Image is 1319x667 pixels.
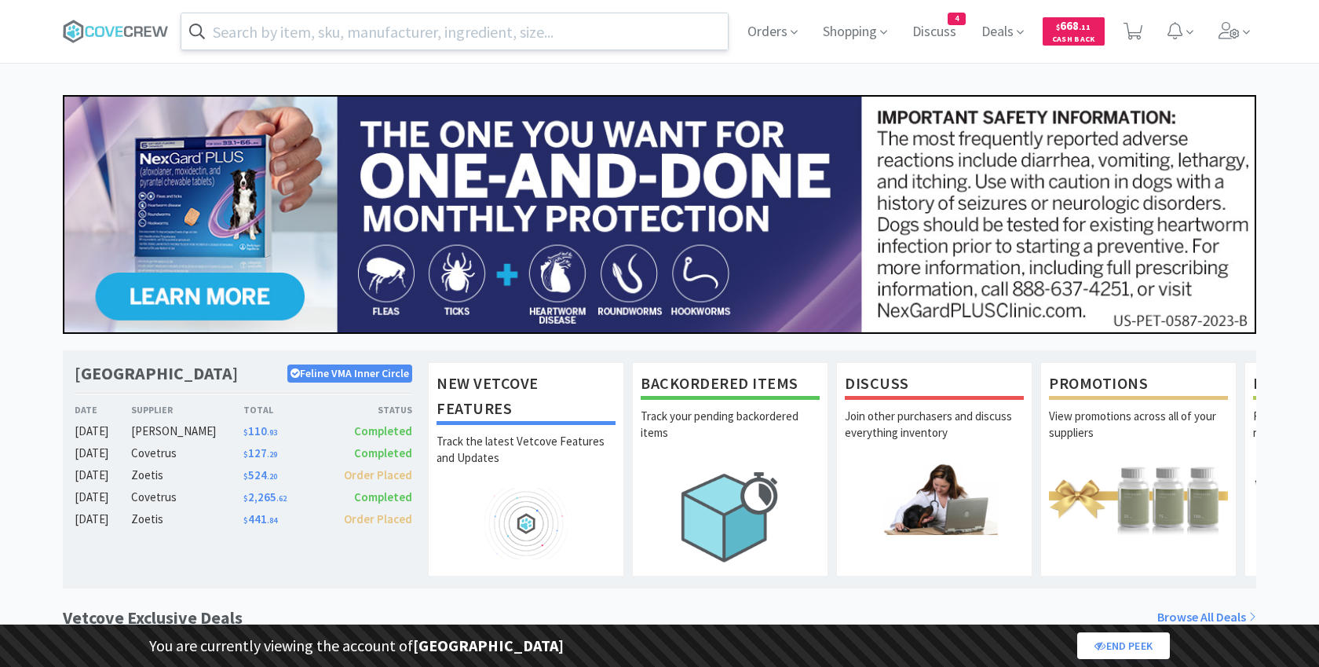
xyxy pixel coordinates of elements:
div: Status [327,402,412,417]
span: Completed [354,423,412,438]
span: . 93 [267,427,277,438]
span: $ [243,493,248,504]
a: End Peek [1077,632,1170,659]
span: 524 [243,467,277,482]
span: $ [243,427,248,438]
div: Covetrus [131,488,243,507]
span: 2,265 [243,489,287,504]
div: Supplier [131,402,243,417]
a: [DATE]Zoetis$524.20Order Placed [75,466,412,485]
a: [DATE]Covetrus$127.29Completed [75,444,412,463]
p: Feline VMA Inner Circle [287,365,412,382]
h1: Backordered Items [641,371,820,400]
div: [DATE] [75,422,131,441]
span: 441 [243,511,277,526]
p: View promotions across all of your suppliers [1049,408,1228,463]
div: Covetrus [131,444,243,463]
h1: Vetcove Exclusive Deals [63,604,243,632]
a: PromotionsView promotions across all of your suppliers [1040,362,1237,576]
a: Browse All Deals [1157,607,1256,628]
span: . 20 [267,471,277,482]
input: Search by item, sku, manufacturer, ingredient, size... [181,13,728,49]
span: $ [243,515,248,526]
div: [DATE] [75,510,131,529]
span: Order Placed [344,467,412,482]
span: Completed [354,445,412,460]
div: Date [75,402,131,417]
a: [DATE][PERSON_NAME]$110.93Completed [75,422,412,441]
a: DiscussJoin other purchasers and discuss everything inventory [836,362,1032,576]
span: . 62 [276,493,287,504]
strong: [GEOGRAPHIC_DATA] [413,636,564,655]
div: [PERSON_NAME] [131,422,243,441]
a: New Vetcove FeaturesTrack the latest Vetcove Features and Updates [428,362,624,576]
span: . 29 [267,449,277,460]
span: 127 [243,445,277,460]
div: Total [243,402,328,417]
div: [DATE] [75,466,131,485]
span: $ [243,449,248,460]
img: hero_backorders.png [641,463,820,570]
img: hero_promotions.png [1049,463,1228,534]
a: [DATE]Zoetis$441.84Order Placed [75,510,412,529]
span: 110 [243,423,277,438]
span: Cash Back [1052,35,1095,46]
div: [DATE] [75,488,131,507]
h1: New Vetcove Features [437,371,616,425]
span: 4 [948,13,965,24]
p: Join other purchasers and discuss everything inventory [845,408,1024,463]
span: $ [243,471,248,482]
p: Track your pending backordered items [641,408,820,463]
p: Track the latest Vetcove Features and Updates [437,433,616,488]
span: Order Placed [344,511,412,526]
h1: [GEOGRAPHIC_DATA] [75,362,238,385]
span: 668 [1056,18,1091,33]
div: Zoetis [131,466,243,485]
a: $668.11Cash Back [1043,10,1105,53]
img: hero_feature_roadmap.png [437,488,616,559]
div: Zoetis [131,510,243,529]
a: Backordered ItemsTrack your pending backordered items [632,362,828,576]
h1: Discuss [845,371,1024,400]
span: $ [1056,22,1060,32]
img: hero_discuss.png [845,463,1024,534]
span: Completed [354,489,412,504]
a: [DATE]Covetrus$2,265.62Completed [75,488,412,507]
span: . 11 [1079,22,1091,32]
img: 24562ba5414042f391a945fa418716b7_350.jpg [63,95,1256,334]
span: . 84 [267,515,277,526]
a: Discuss4 [906,25,963,39]
div: [DATE] [75,444,131,463]
h1: Promotions [1049,371,1228,400]
p: You are currently viewing the account of [149,633,564,658]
